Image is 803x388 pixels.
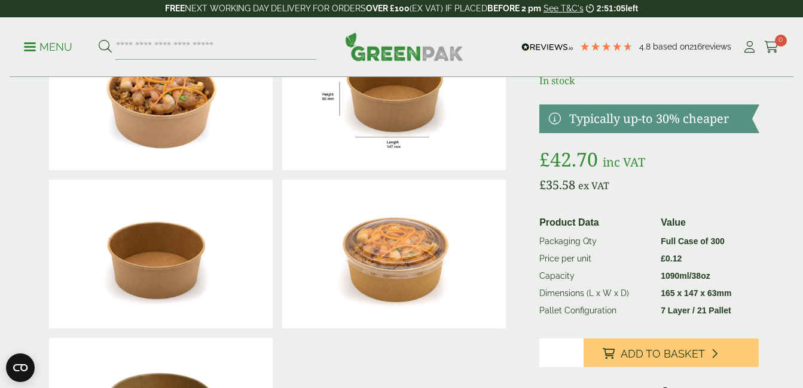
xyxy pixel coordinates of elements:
[539,146,598,172] bdi: 42.70
[539,146,550,172] span: £
[578,179,609,192] span: ex VAT
[764,38,779,56] a: 0
[535,250,656,267] td: Price per unit
[544,4,584,13] a: See T&C's
[24,40,72,52] a: Menu
[539,177,546,193] span: £
[539,177,575,193] bdi: 35.58
[535,302,656,319] td: Pallet Configuration
[579,41,633,52] div: 4.79 Stars
[656,213,754,233] th: Value
[49,180,273,329] img: Kraft Bowl 1090ml
[366,4,410,13] strong: OVER £100
[742,41,757,53] i: My Account
[584,338,759,367] button: Add to Basket
[535,233,656,251] td: Packaging Qty
[535,213,656,233] th: Product Data
[625,4,638,13] span: left
[282,21,506,170] img: KraftBowl_1090
[521,43,573,51] img: REVIEWS.io
[535,267,656,285] td: Capacity
[775,35,787,47] span: 0
[653,42,689,51] span: Based on
[597,4,625,13] span: 2:51:05
[621,347,705,361] span: Add to Basket
[639,42,653,51] span: 4.8
[661,236,725,246] strong: Full Case of 300
[603,154,645,170] span: inc VAT
[487,4,541,13] strong: BEFORE 2 pm
[539,73,759,88] p: In stock
[24,40,72,54] p: Menu
[689,42,702,51] span: 216
[6,353,35,382] button: Open CMP widget
[49,21,273,170] img: Kraft Bowl 1090ml With Prawns And Rice
[764,41,779,53] i: Cart
[345,32,463,61] img: GreenPak Supplies
[535,285,656,302] td: Dimensions (L x W x D)
[661,271,710,281] strong: 1090ml/38oz
[282,180,506,329] img: Kraft Bowl 1090ml With Prawns And Rice And Lid
[165,4,185,13] strong: FREE
[661,306,731,315] strong: 7 Layer / 21 Pallet
[661,288,731,298] strong: 165 x 147 x 63mm
[661,254,665,263] span: £
[661,254,682,263] bdi: 0.12
[702,42,731,51] span: reviews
